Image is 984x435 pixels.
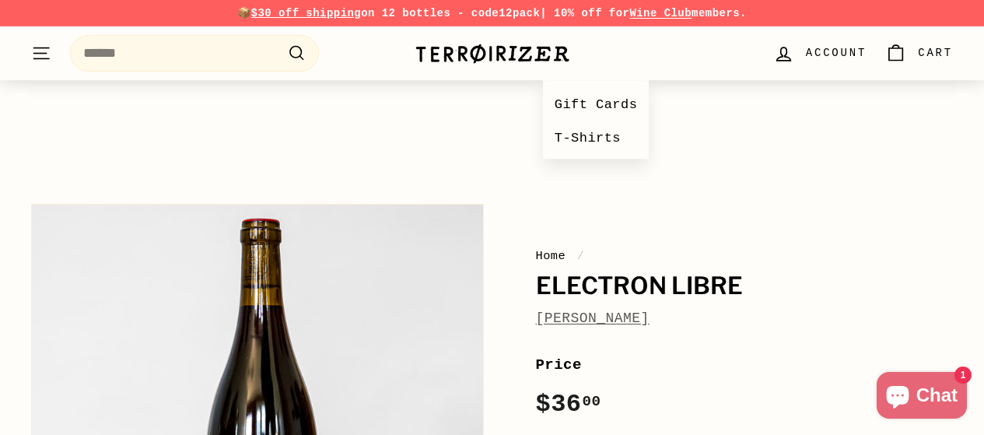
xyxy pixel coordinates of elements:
[573,249,589,263] span: /
[806,44,867,61] span: Account
[536,390,601,419] span: $36
[582,393,601,410] sup: 00
[536,247,954,265] nav: breadcrumbs
[499,7,540,19] strong: 12pack
[31,5,953,22] p: 📦 on 12 bottles - code | 10% off for members.
[872,372,972,423] inbox-online-store-chat: Shopify online store chat
[764,30,876,76] a: Account
[536,310,650,326] a: [PERSON_NAME]
[918,44,953,61] span: Cart
[543,121,650,155] a: T-Shirts
[251,7,362,19] span: $30 off shipping
[543,88,650,121] a: Gift Cards
[629,7,692,19] a: Wine Club
[876,30,962,76] a: Cart
[536,273,954,300] h1: Electron Libre
[536,353,954,377] label: Price
[536,249,566,263] a: Home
